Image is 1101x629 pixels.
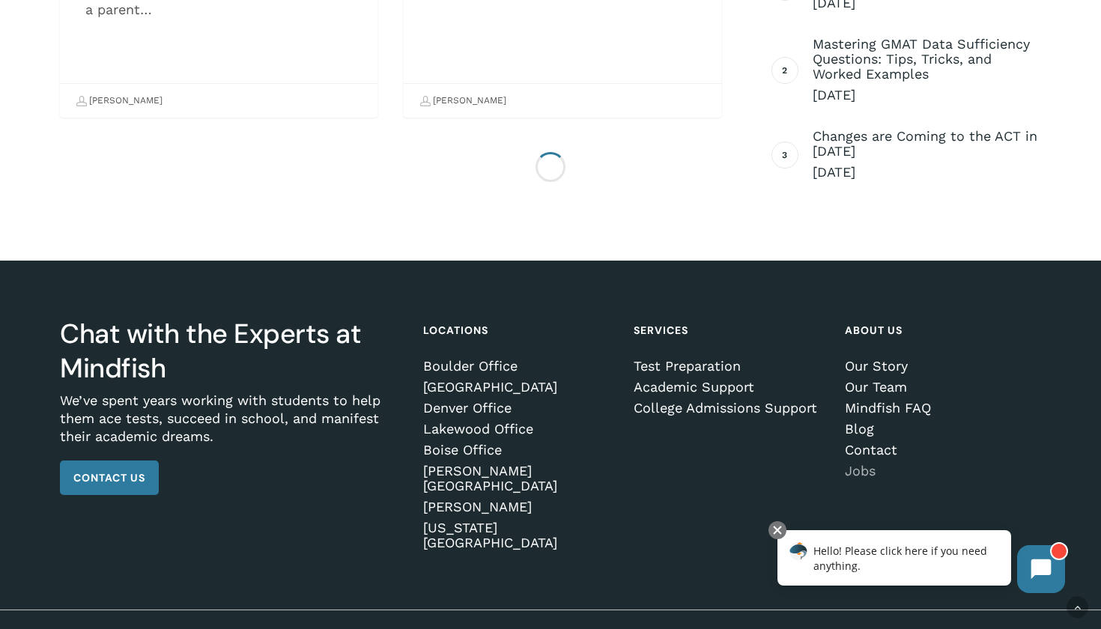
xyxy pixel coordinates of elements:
a: [PERSON_NAME][GEOGRAPHIC_DATA] [423,464,614,493]
a: Contact Us [60,461,159,495]
a: Our Story [845,359,1036,374]
span: Contact Us [73,470,145,485]
a: Lakewood Office [423,422,614,437]
a: [US_STATE][GEOGRAPHIC_DATA] [423,520,614,550]
a: Mastering GMAT Data Sufficiency Questions: Tips, Tricks, and Worked Examples [DATE] [813,37,1041,104]
a: Mindfish FAQ [845,401,1036,416]
a: [PERSON_NAME] [419,88,506,114]
span: [DATE] [813,86,1041,104]
a: College Admissions Support [634,401,825,416]
a: [PERSON_NAME] [76,88,163,114]
p: We’ve spent years working with students to help them ace tests, succeed in school, and manifest t... [60,392,404,461]
a: Our Team [845,380,1036,395]
h4: Services [634,317,825,344]
a: Boise Office [423,443,614,458]
a: Contact [845,443,1036,458]
span: Mastering GMAT Data Sufficiency Questions: Tips, Tricks, and Worked Examples [813,37,1041,82]
iframe: Chatbot [762,518,1080,608]
a: Jobs [845,464,1036,478]
a: Boulder Office [423,359,614,374]
a: Academic Support [634,380,825,395]
h4: About Us [845,317,1036,344]
a: Blog [845,422,1036,437]
a: Denver Office [423,401,614,416]
h3: Chat with the Experts at Mindfish [60,317,404,386]
a: [PERSON_NAME] [423,499,614,514]
a: Test Preparation [634,359,825,374]
a: [GEOGRAPHIC_DATA] [423,380,614,395]
h4: Locations [423,317,614,344]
